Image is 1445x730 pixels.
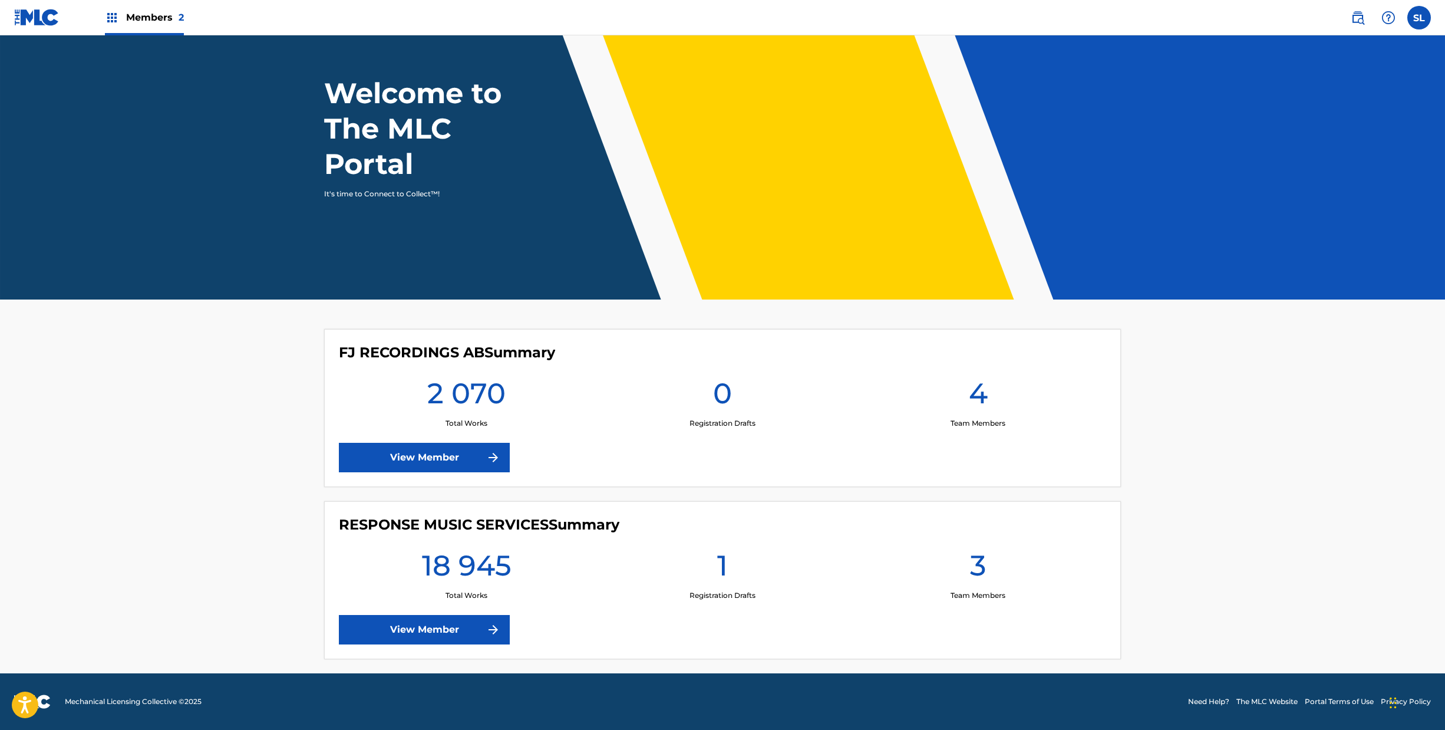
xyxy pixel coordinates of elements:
h4: RESPONSE MUSIC SERVICES [339,516,619,534]
iframe: Chat Widget [1386,673,1445,730]
h1: Welcome to The MLC Portal [324,75,545,182]
p: Total Works [446,590,487,601]
img: logo [14,695,51,709]
p: Team Members [951,590,1005,601]
h4: FJ RECORDINGS AB [339,344,555,361]
img: MLC Logo [14,9,60,26]
p: It's time to Connect to Collect™! [324,189,529,199]
h1: 1 [717,548,728,590]
h1: 3 [970,548,986,590]
a: View Member [339,615,510,644]
div: User Menu [1407,6,1431,29]
span: Mechanical Licensing Collective © 2025 [65,696,202,707]
img: help [1381,11,1395,25]
a: Privacy Policy [1381,696,1431,707]
a: The MLC Website [1236,696,1298,707]
span: 2 [179,12,184,23]
h1: 0 [713,376,732,418]
img: f7272a7cc735f4ea7f67.svg [486,451,500,465]
p: Team Members [951,418,1005,429]
p: Registration Drafts [689,418,756,429]
a: Need Help? [1188,696,1229,707]
img: Top Rightsholders [105,11,119,25]
h1: 18 945 [422,548,512,590]
a: View Member [339,443,510,472]
span: Members [126,11,184,24]
a: Portal Terms of Use [1305,696,1374,707]
img: f7272a7cc735f4ea7f67.svg [486,623,500,637]
p: Registration Drafts [689,590,756,601]
h1: 4 [969,376,988,418]
div: Chatt-widget [1386,673,1445,730]
p: Total Works [446,418,487,429]
div: Help [1377,6,1400,29]
a: Public Search [1346,6,1370,29]
div: Dra [1390,685,1397,721]
img: search [1351,11,1365,25]
h1: 2 070 [427,376,506,418]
